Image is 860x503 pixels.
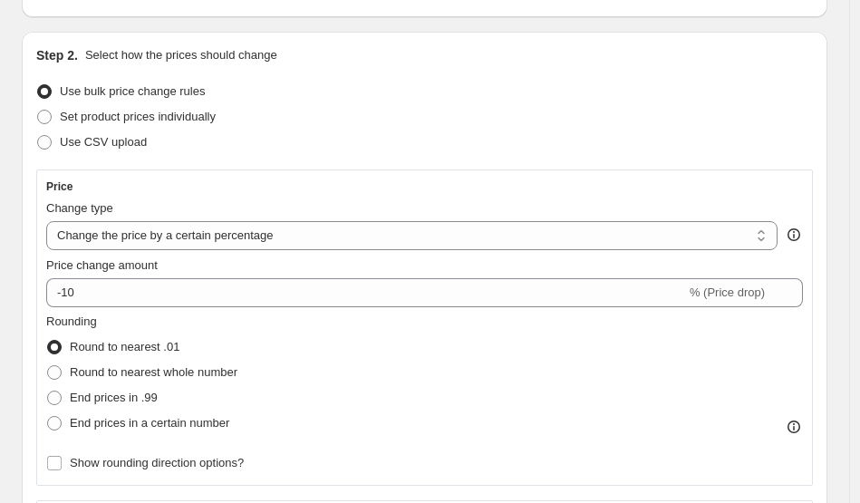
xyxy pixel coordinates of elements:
[46,314,97,328] span: Rounding
[70,340,179,353] span: Round to nearest .01
[60,84,205,98] span: Use bulk price change rules
[785,226,803,244] div: help
[46,258,158,272] span: Price change amount
[46,278,686,307] input: -15
[70,391,158,404] span: End prices in .99
[690,285,765,299] span: % (Price drop)
[60,135,147,149] span: Use CSV upload
[36,46,78,64] h2: Step 2.
[46,179,72,194] h3: Price
[70,456,244,469] span: Show rounding direction options?
[85,46,277,64] p: Select how the prices should change
[60,110,216,123] span: Set product prices individually
[70,416,229,430] span: End prices in a certain number
[46,201,113,215] span: Change type
[70,365,237,379] span: Round to nearest whole number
